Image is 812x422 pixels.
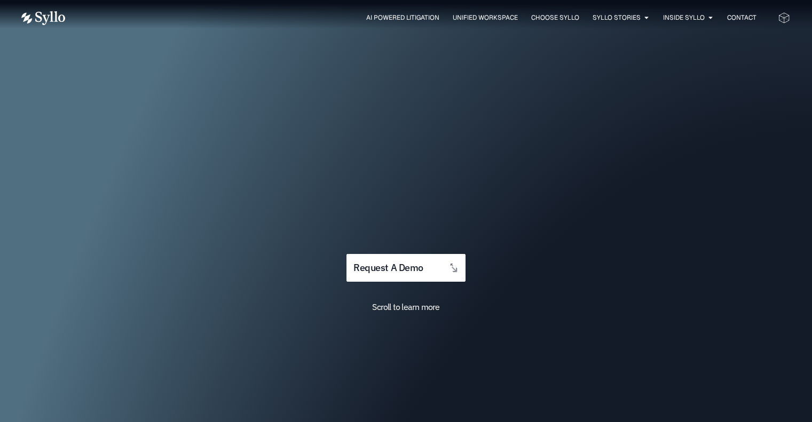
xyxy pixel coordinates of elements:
nav: Menu [86,13,756,23]
a: AI Powered Litigation [366,13,439,22]
a: request a demo [346,254,465,282]
div: Menu Toggle [86,13,756,23]
a: Choose Syllo [531,13,579,22]
a: Contact [727,13,756,22]
a: Inside Syllo [663,13,705,22]
a: Unified Workspace [453,13,518,22]
span: request a demo [353,263,423,273]
img: Vector [21,11,65,25]
span: Scroll to learn more [372,301,439,312]
a: Syllo Stories [593,13,641,22]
